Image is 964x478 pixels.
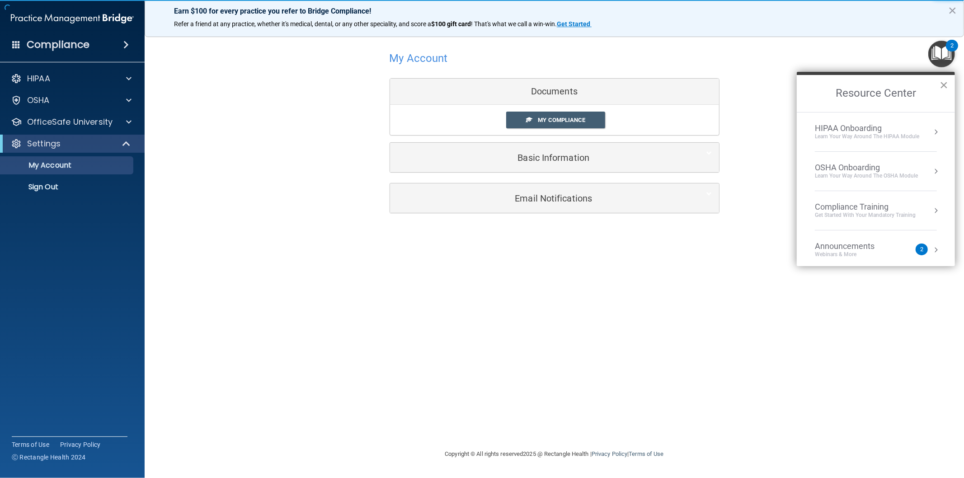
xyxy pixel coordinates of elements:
[60,440,101,449] a: Privacy Policy
[815,241,893,251] div: Announcements
[797,72,955,266] div: Resource Center
[815,163,918,173] div: OSHA Onboarding
[11,73,132,84] a: HIPAA
[11,138,131,149] a: Settings
[11,9,134,28] img: PMB logo
[397,193,685,203] h5: Email Notifications
[390,440,719,469] div: Copyright © All rights reserved 2025 @ Rectangle Health | |
[397,153,685,163] h5: Basic Information
[815,251,893,258] div: Webinars & More
[797,75,955,112] h2: Resource Center
[815,202,916,212] div: Compliance Training
[629,450,663,457] a: Terms of Use
[27,138,61,149] p: Settings
[557,20,592,28] a: Get Started
[431,20,471,28] strong: $100 gift card
[27,117,113,127] p: OfficeSafe University
[557,20,590,28] strong: Get Started
[471,20,557,28] span: ! That's what we call a win-win.
[928,41,955,67] button: Open Resource Center, 2 new notifications
[12,453,86,462] span: Ⓒ Rectangle Health 2024
[948,3,957,18] button: Close
[390,52,448,64] h4: My Account
[950,46,954,57] div: 2
[815,172,918,180] div: Learn your way around the OSHA module
[27,38,89,51] h4: Compliance
[174,20,431,28] span: Refer a friend at any practice, whether it's medical, dental, or any other speciality, and score a
[815,211,916,219] div: Get Started with your mandatory training
[390,79,719,105] div: Documents
[11,95,132,106] a: OSHA
[27,73,50,84] p: HIPAA
[6,183,129,192] p: Sign Out
[12,440,49,449] a: Terms of Use
[174,7,935,15] p: Earn $100 for every practice you refer to Bridge Compliance!
[815,133,919,141] div: Learn Your Way around the HIPAA module
[592,450,627,457] a: Privacy Policy
[397,188,712,208] a: Email Notifications
[940,78,948,92] button: Close
[27,95,50,106] p: OSHA
[815,123,919,133] div: HIPAA Onboarding
[11,117,132,127] a: OfficeSafe University
[6,161,129,170] p: My Account
[538,117,585,123] span: My Compliance
[397,147,712,168] a: Basic Information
